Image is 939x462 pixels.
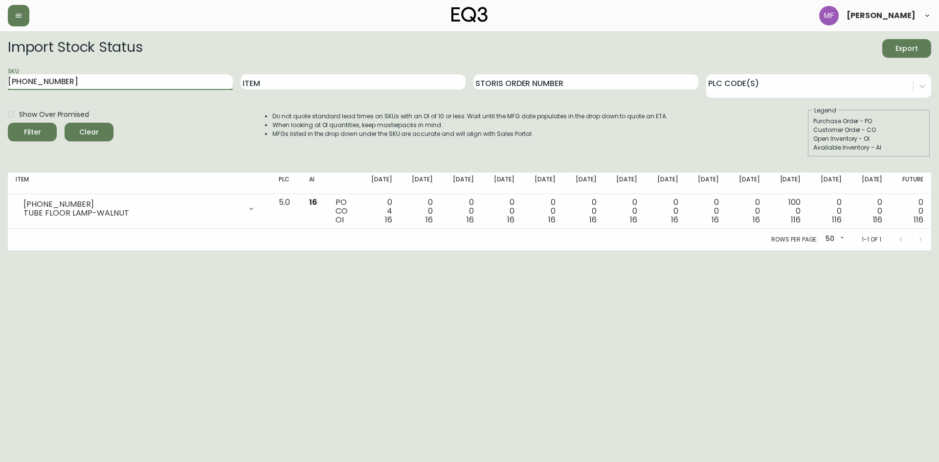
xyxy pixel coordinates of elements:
[467,214,474,225] span: 16
[335,214,344,225] span: OI
[813,134,925,143] div: Open Inventory - OI
[914,214,923,225] span: 116
[16,198,263,220] div: [PHONE_NUMBER]TUBE FLOOR LAMP-WALNUT
[612,198,637,224] div: 0 0
[72,126,106,138] span: Clear
[408,198,433,224] div: 0 0
[589,214,597,225] span: 16
[482,173,523,194] th: [DATE]
[771,235,818,244] p: Rows per page:
[563,173,604,194] th: [DATE]
[813,143,925,152] div: Available Inventory - AI
[862,235,881,244] p: 1-1 of 1
[272,112,668,121] li: Do not quote standard lead times on SKUs with an OI of 10 or less. Wait until the MFG date popula...
[400,173,441,194] th: [DATE]
[23,200,242,209] div: [PHONE_NUMBER]
[19,110,89,120] span: Show Over Promised
[65,123,113,141] button: Clear
[335,198,351,224] div: PO CO
[441,173,482,194] th: [DATE]
[530,198,556,224] div: 0 0
[522,173,563,194] th: [DATE]
[671,214,678,225] span: 16
[882,39,931,58] button: Export
[813,106,837,115] legend: Legend
[816,198,842,224] div: 0 0
[819,6,839,25] img: 5fd4d8da6c6af95d0810e1fe9eb9239f
[385,214,392,225] span: 16
[847,12,916,20] span: [PERSON_NAME]
[727,173,768,194] th: [DATE]
[451,7,488,22] img: logo
[571,198,597,224] div: 0 0
[768,173,809,194] th: [DATE]
[694,198,719,224] div: 0 0
[753,214,760,225] span: 16
[813,117,925,126] div: Purchase Order - PO
[890,43,923,55] span: Export
[359,173,400,194] th: [DATE]
[791,214,801,225] span: 116
[548,214,556,225] span: 16
[8,123,57,141] button: Filter
[735,198,760,224] div: 0 0
[8,39,142,58] h2: Import Stock Status
[822,231,846,247] div: 50
[8,173,271,194] th: Item
[272,130,668,138] li: MFGs listed in the drop down under the SKU are accurate and will align with Sales Portal.
[271,194,301,229] td: 5.0
[813,126,925,134] div: Customer Order - CO
[630,214,637,225] span: 16
[604,173,645,194] th: [DATE]
[271,173,301,194] th: PLC
[850,173,891,194] th: [DATE]
[645,173,686,194] th: [DATE]
[808,173,850,194] th: [DATE]
[448,198,474,224] div: 0 0
[832,214,842,225] span: 116
[776,198,801,224] div: 100 0
[890,173,931,194] th: Future
[686,173,727,194] th: [DATE]
[653,198,678,224] div: 0 0
[23,209,242,218] div: TUBE FLOOR LAMP-WALNUT
[873,214,883,225] span: 116
[309,197,317,208] span: 16
[507,214,514,225] span: 16
[857,198,883,224] div: 0 0
[367,198,392,224] div: 0 4
[490,198,515,224] div: 0 0
[301,173,328,194] th: AI
[712,214,719,225] span: 16
[898,198,923,224] div: 0 0
[425,214,433,225] span: 16
[272,121,668,130] li: When looking at OI quantities, keep masterpacks in mind.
